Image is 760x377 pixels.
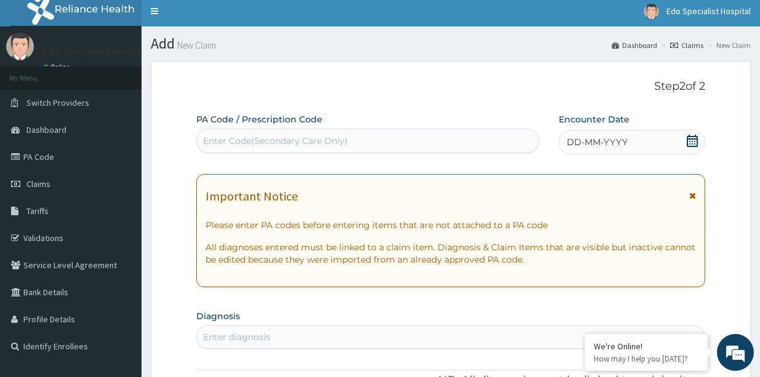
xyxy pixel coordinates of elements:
img: d_794563401_company_1708531726252_794563401 [23,62,50,92]
label: Encounter Date [559,113,630,125]
p: Step 2 of 2 [196,80,705,93]
label: Diagnosis [196,310,240,322]
h1: Add [151,36,751,52]
a: Online [43,63,73,71]
li: New Claim [705,40,751,50]
span: Tariffs [26,205,49,216]
p: Edo Specialist Hospital [43,46,154,57]
img: User Image [6,33,34,60]
img: User Image [644,4,659,19]
div: We're Online! [594,341,698,352]
span: Claims [26,178,50,189]
a: Dashboard [612,40,657,50]
div: Minimize live chat window [202,6,231,36]
textarea: Type your message and hit 'Enter' [6,248,234,292]
span: Edo Specialist Hospital [666,6,751,17]
div: Enter diagnosis [203,331,270,343]
a: Claims [670,40,703,50]
label: PA Code / Prescription Code [196,113,322,125]
p: Please enter PA codes before entering items that are not attached to a PA code [206,219,696,231]
span: Switch Providers [26,97,89,108]
span: DD-MM-YYYY [567,136,628,148]
p: All diagnoses entered must be linked to a claim item. Diagnosis & Claim Items that are visible bu... [206,241,696,266]
div: Chat with us now [64,69,207,85]
h1: Important Notice [206,189,298,203]
p: How may I help you today? [594,354,698,364]
small: New Claim [175,41,216,50]
div: Enter Code(Secondary Care Only) [203,135,348,147]
span: We're online! [71,111,170,236]
span: Dashboard [26,124,66,135]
